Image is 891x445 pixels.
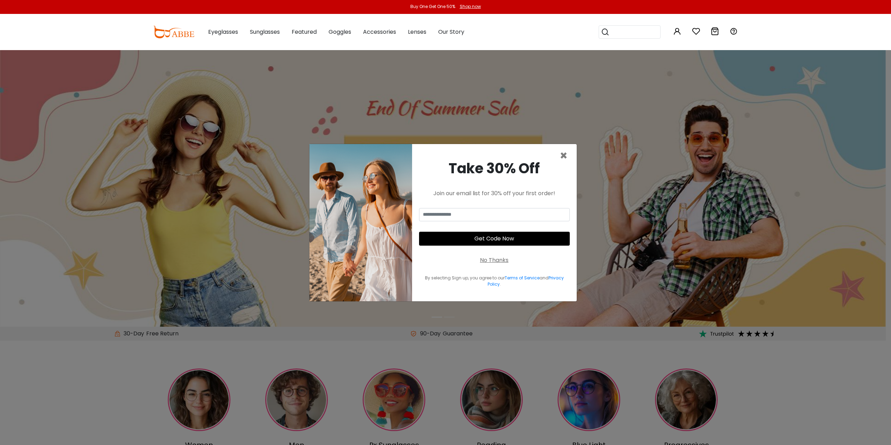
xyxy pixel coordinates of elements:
[410,3,455,10] div: Buy One Get One 50%
[329,28,351,36] span: Goggles
[419,189,570,198] div: Join our email list for 30% off your first order!
[309,144,412,301] img: welcome
[438,28,464,36] span: Our Story
[363,28,396,36] span: Accessories
[488,275,564,287] a: Privacy Policy
[560,147,568,165] span: ×
[408,28,426,36] span: Lenses
[419,158,570,179] div: Take 30% Off
[250,28,280,36] span: Sunglasses
[460,3,481,10] div: Shop now
[560,150,568,162] button: Close
[505,275,539,281] a: Terms of Service
[480,256,508,264] div: No Thanks
[419,275,570,287] div: By selecting Sign up, you agree to our and .
[208,28,238,36] span: Eyeglasses
[153,26,194,38] img: abbeglasses.com
[419,232,570,246] button: Get Code Now
[292,28,317,36] span: Featured
[456,3,481,9] a: Shop now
